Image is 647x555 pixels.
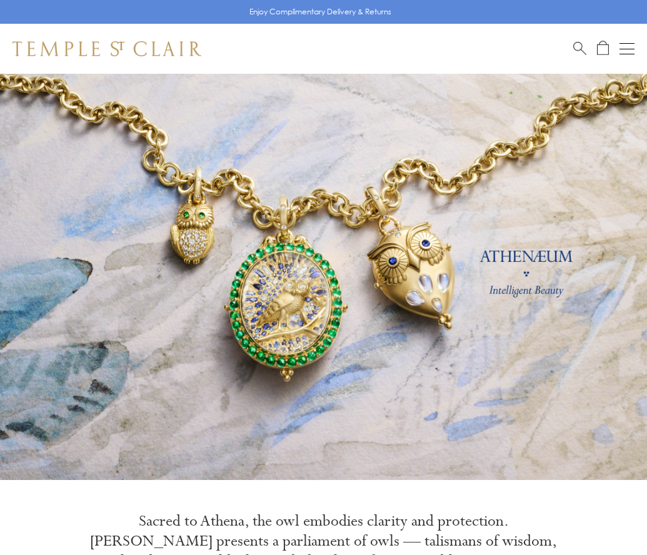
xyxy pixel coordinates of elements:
img: Temple St. Clair [13,41,201,56]
a: Search [573,41,586,56]
button: Open navigation [619,41,634,56]
a: Open Shopping Bag [597,41,609,56]
p: Enjoy Complimentary Delivery & Returns [249,6,391,18]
